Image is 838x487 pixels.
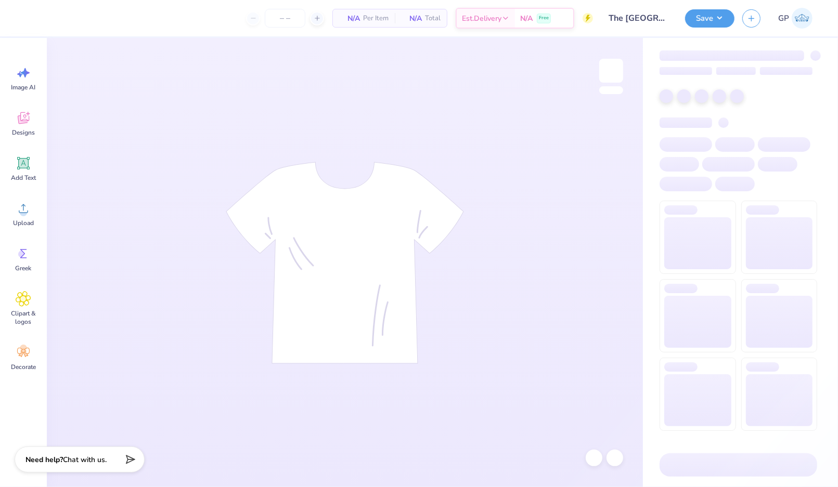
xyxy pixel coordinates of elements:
[401,13,422,24] span: N/A
[462,13,501,24] span: Est. Delivery
[265,9,305,28] input: – –
[11,174,36,182] span: Add Text
[539,15,549,22] span: Free
[11,83,36,91] span: Image AI
[425,13,441,24] span: Total
[16,264,32,272] span: Greek
[339,13,360,24] span: N/A
[363,13,389,24] span: Per Item
[773,8,817,29] a: GP
[6,309,41,326] span: Clipart & logos
[685,9,734,28] button: Save
[792,8,813,29] img: Gene Padilla
[12,128,35,137] span: Designs
[25,455,63,465] strong: Need help?
[13,219,34,227] span: Upload
[601,8,677,29] input: Untitled Design
[11,363,36,371] span: Decorate
[520,13,533,24] span: N/A
[63,455,107,465] span: Chat with us.
[778,12,789,24] span: GP
[226,162,464,364] img: tee-skeleton.svg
